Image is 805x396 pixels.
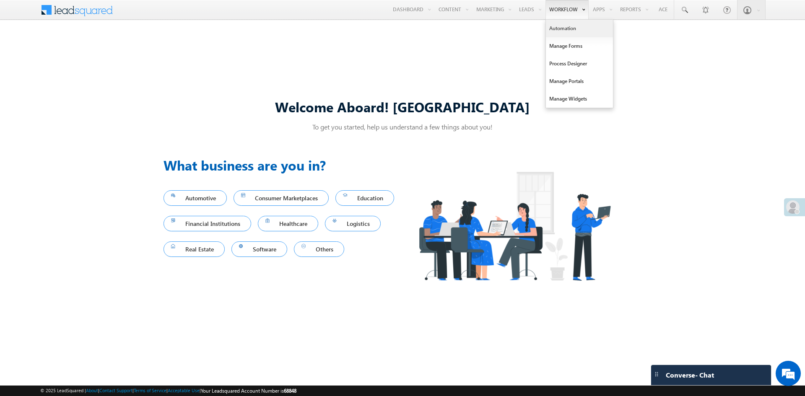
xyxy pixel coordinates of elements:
span: Education [343,192,387,204]
span: Your Leadsquared Account Number is [201,388,296,394]
img: carter-drag [653,371,660,378]
a: Acceptable Use [168,388,200,393]
span: Automotive [171,192,219,204]
span: Real Estate [171,243,217,255]
span: Consumer Marketplaces [241,192,322,204]
h3: What business are you in? [164,155,402,175]
span: 68848 [284,388,296,394]
span: Healthcare [265,218,311,229]
span: Logistics [332,218,373,229]
a: Terms of Service [134,388,166,393]
a: Process Designer [546,55,613,72]
span: © 2025 LeadSquared | | | | | [40,387,296,395]
a: Automation [546,20,613,37]
p: To get you started, help us understand a few things about you! [164,122,641,131]
a: About [86,388,98,393]
div: Welcome Aboard! [GEOGRAPHIC_DATA] [164,98,641,116]
span: Financial Institutions [171,218,244,229]
img: Industry.png [402,155,626,297]
span: Others [301,243,337,255]
a: Contact Support [99,388,132,393]
span: Software [239,243,280,255]
a: Manage Forms [546,37,613,55]
span: Converse - Chat [666,371,714,379]
a: Manage Portals [546,72,613,90]
a: Manage Widgets [546,90,613,108]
